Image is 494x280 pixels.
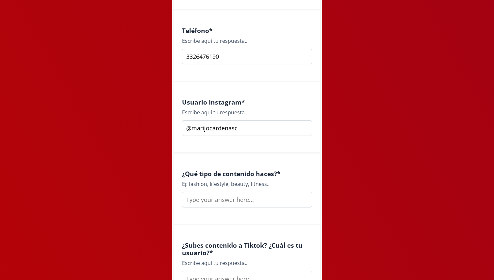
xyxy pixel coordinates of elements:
h4: ¿Qué tipo de contenido haces? * [182,170,312,177]
h4: Teléfono * [182,27,312,34]
div: Escribe aquí tu respuesta... [182,259,312,267]
input: Type your answer here... [182,49,312,64]
h4: Usuario Instagram * [182,98,312,106]
h4: ¿Subes contenido a Tiktok? ¿Cuál es tu usuario? * [182,241,312,256]
div: Ej: fashion, lifestyle, beauty, fitness.. [182,180,312,188]
div: Escribe aquí tu respuesta... [182,108,312,116]
div: Escribe aquí tu respuesta... [182,37,312,45]
input: Type your answer here... [182,120,312,136]
input: Type your answer here... [182,192,312,207]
